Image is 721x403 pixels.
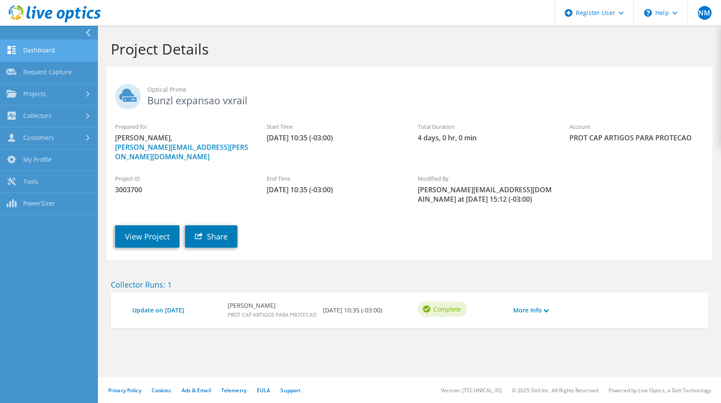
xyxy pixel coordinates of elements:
span: NM [698,6,712,20]
a: Update on [DATE] [132,306,219,315]
a: Share [185,225,237,248]
label: Project ID [115,174,249,183]
span: PROT CAP ARTIGOS PARA PROTECAO [569,133,704,142]
label: Total Duration [418,122,552,131]
li: © 2025 Dell Inc. All Rights Reserved [512,387,598,394]
a: Support [280,387,301,394]
li: Version: [TECHNICAL_ID] [441,387,502,394]
a: Cookies [152,387,171,394]
label: Start Time [267,122,401,131]
b: [DATE] 10:35 (-03:00) [323,306,382,315]
label: Prepared for [115,122,249,131]
a: [PERSON_NAME][EMAIL_ADDRESS][PERSON_NAME][DOMAIN_NAME] [115,142,248,161]
a: Ads & Email [182,387,211,394]
span: [DATE] 10:35 (-03:00) [267,133,401,142]
b: [PERSON_NAME] [228,301,316,310]
svg: \n [644,9,652,17]
a: View Project [115,225,179,248]
span: 3003700 [115,185,249,194]
span: Complete [433,304,461,314]
span: [DATE] 10:35 (-03:00) [267,185,401,194]
span: 4 days, 0 hr, 0 min [418,133,552,142]
a: More Info [513,306,548,315]
a: Privacy Policy [108,387,141,394]
h1: Project Details [111,40,704,58]
a: EULA [257,387,270,394]
span: Optical Prime [147,85,704,94]
h2: Collector Runs: 1 [111,280,708,289]
h2: Bunzl expansao vxrail [115,84,704,105]
span: [PERSON_NAME], [115,133,249,161]
label: Account [569,122,704,131]
a: Telemetry [221,387,246,394]
label: End Time [267,174,401,183]
label: Modified By [418,174,552,183]
span: [PERSON_NAME][EMAIL_ADDRESS][DOMAIN_NAME] at [DATE] 15:12 (-03:00) [418,185,552,204]
li: Powered by Live Optics, a Dell Technology [608,387,711,394]
span: PROT CAP ARTIGOS PARA PROTECAO [228,311,316,318]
